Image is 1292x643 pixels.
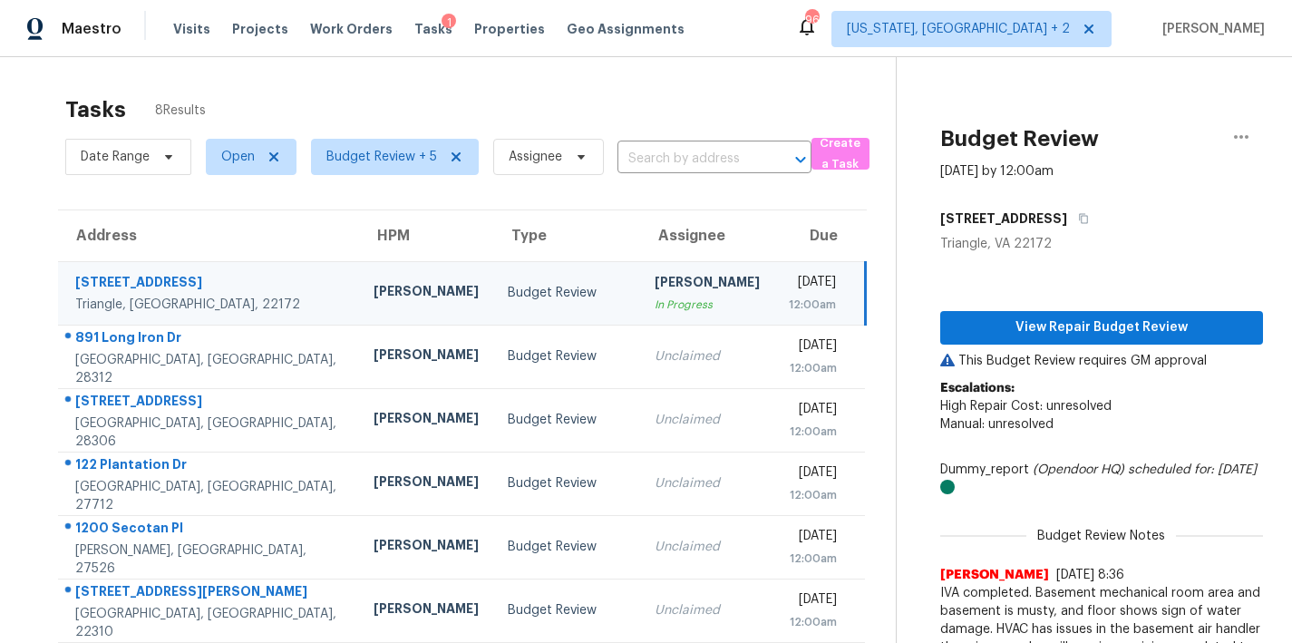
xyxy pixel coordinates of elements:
[789,359,838,377] div: 12:00am
[1155,20,1265,38] span: [PERSON_NAME]
[359,210,493,261] th: HPM
[75,296,345,314] div: Triangle, [GEOGRAPHIC_DATA], 22172
[374,536,479,559] div: [PERSON_NAME]
[75,273,345,296] div: [STREET_ADDRESS]
[789,273,836,296] div: [DATE]
[75,605,345,641] div: [GEOGRAPHIC_DATA], [GEOGRAPHIC_DATA], 22310
[567,20,685,38] span: Geo Assignments
[374,473,479,495] div: [PERSON_NAME]
[940,311,1263,345] button: View Repair Budget Review
[789,336,838,359] div: [DATE]
[75,519,345,541] div: 1200 Secotan Pl
[811,138,869,170] button: Create a Task
[508,284,626,302] div: Budget Review
[374,346,479,368] div: [PERSON_NAME]
[75,582,345,605] div: [STREET_ADDRESS][PERSON_NAME]
[789,613,838,631] div: 12:00am
[788,147,813,172] button: Open
[75,328,345,351] div: 891 Long Iron Dr
[940,382,1015,395] b: Escalations:
[940,418,1054,431] span: Manual: unresolved
[326,148,437,166] span: Budget Review + 5
[789,590,838,613] div: [DATE]
[789,527,838,550] div: [DATE]
[655,538,760,556] div: Unclaimed
[805,11,818,29] div: 96
[617,145,761,173] input: Search by address
[374,599,479,622] div: [PERSON_NAME]
[75,392,345,414] div: [STREET_ADDRESS]
[65,101,126,119] h2: Tasks
[1128,463,1257,476] i: scheduled for: [DATE]
[789,400,838,423] div: [DATE]
[789,486,838,504] div: 12:00am
[655,347,760,365] div: Unclaimed
[821,133,860,175] span: Create a Task
[221,148,255,166] span: Open
[374,409,479,432] div: [PERSON_NAME]
[640,210,774,261] th: Assignee
[173,20,210,38] span: Visits
[789,463,838,486] div: [DATE]
[509,148,562,166] span: Assignee
[789,550,838,568] div: 12:00am
[414,23,452,35] span: Tasks
[75,351,345,387] div: [GEOGRAPHIC_DATA], [GEOGRAPHIC_DATA], 28312
[789,423,838,441] div: 12:00am
[232,20,288,38] span: Projects
[940,209,1067,228] h5: [STREET_ADDRESS]
[75,478,345,514] div: [GEOGRAPHIC_DATA], [GEOGRAPHIC_DATA], 27712
[655,296,760,314] div: In Progress
[655,273,760,296] div: [PERSON_NAME]
[155,102,206,120] span: 8 Results
[508,474,626,492] div: Budget Review
[655,474,760,492] div: Unclaimed
[1067,202,1092,235] button: Copy Address
[1033,463,1124,476] i: (Opendoor HQ)
[655,601,760,619] div: Unclaimed
[847,20,1070,38] span: [US_STATE], [GEOGRAPHIC_DATA] + 2
[940,235,1263,253] div: Triangle, VA 22172
[508,411,626,429] div: Budget Review
[374,282,479,305] div: [PERSON_NAME]
[1026,527,1176,545] span: Budget Review Notes
[58,210,359,261] th: Address
[940,352,1263,370] p: This Budget Review requires GM approval
[62,20,121,38] span: Maestro
[75,541,345,578] div: [PERSON_NAME], [GEOGRAPHIC_DATA], 27526
[81,148,150,166] span: Date Range
[508,538,626,556] div: Budget Review
[75,414,345,451] div: [GEOGRAPHIC_DATA], [GEOGRAPHIC_DATA], 28306
[1056,569,1124,581] span: [DATE] 8:36
[493,210,640,261] th: Type
[442,14,456,32] div: 1
[655,411,760,429] div: Unclaimed
[474,20,545,38] span: Properties
[774,210,866,261] th: Due
[789,296,836,314] div: 12:00am
[940,130,1099,148] h2: Budget Review
[940,400,1112,413] span: High Repair Cost: unresolved
[75,455,345,478] div: 122 Plantation Dr
[955,317,1248,339] span: View Repair Budget Review
[940,461,1263,497] div: Dummy_report
[310,20,393,38] span: Work Orders
[508,347,626,365] div: Budget Review
[940,162,1054,180] div: [DATE] by 12:00am
[940,566,1049,584] span: [PERSON_NAME]
[508,601,626,619] div: Budget Review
